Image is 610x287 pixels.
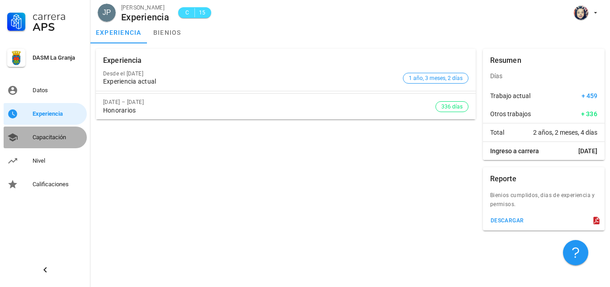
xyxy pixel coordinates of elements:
div: Carrera [33,11,83,22]
div: Nivel [33,157,83,165]
span: 2 años, 2 meses, 4 días [533,128,597,137]
div: Experiencia [103,49,142,72]
div: Capacitación [33,134,83,141]
div: descargar [490,217,524,224]
span: 336 días [441,102,463,112]
span: 1 año, 3 meses, 2 días [409,73,463,83]
div: [DATE] – [DATE] [103,99,435,105]
a: Calificaciones [4,174,87,195]
a: Experiencia [4,103,87,125]
div: Días [483,65,605,87]
div: Experiencia actual [103,78,399,85]
span: Ingreso a carrera [490,146,539,155]
div: Honorarios [103,107,435,114]
span: [DATE] [578,146,597,155]
a: Capacitación [4,127,87,148]
div: Desde el [DATE] [103,71,399,77]
div: Experiencia [121,12,169,22]
div: DASM La Granja [33,54,83,61]
div: [PERSON_NAME] [121,3,169,12]
a: Nivel [4,150,87,172]
a: bienios [147,22,188,43]
div: Bienios cumplidos, dias de experiencia y permisos. [483,191,605,214]
span: JP [103,4,111,22]
span: C [184,8,191,17]
div: avatar [98,4,116,22]
a: Datos [4,80,87,101]
div: Datos [33,87,83,94]
span: + 336 [581,109,597,118]
div: APS [33,22,83,33]
span: + 459 [582,91,597,100]
span: Otros trabajos [490,109,531,118]
a: experiencia [90,22,147,43]
div: Calificaciones [33,181,83,188]
button: descargar [487,214,528,227]
span: Total [490,128,504,137]
div: avatar [574,5,588,20]
span: Trabajo actual [490,91,530,100]
span: 15 [199,8,206,17]
div: Experiencia [33,110,83,118]
div: Resumen [490,49,521,72]
div: Reporte [490,167,516,191]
